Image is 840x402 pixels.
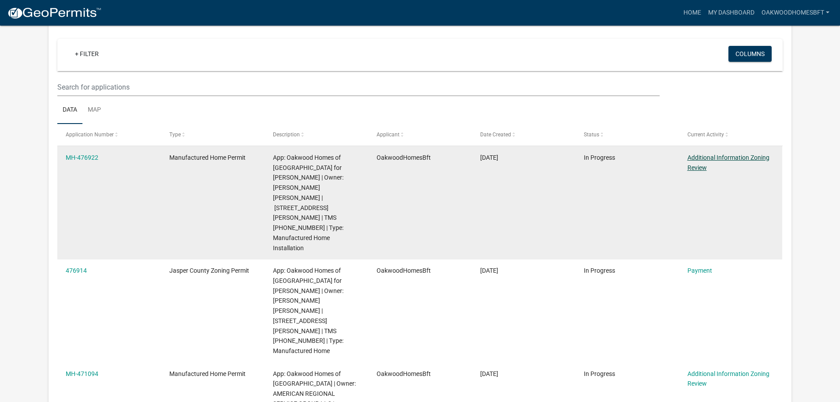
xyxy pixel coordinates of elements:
[680,4,705,21] a: Home
[584,267,615,274] span: In Progress
[82,96,106,124] a: Map
[66,131,114,138] span: Application Number
[728,46,772,62] button: Columns
[66,267,87,274] a: 476914
[377,267,431,274] span: OakwoodHomesBft
[575,124,679,145] datatable-header-cell: Status
[480,131,511,138] span: Date Created
[57,124,161,145] datatable-header-cell: Application Number
[377,154,431,161] span: OakwoodHomesBft
[687,370,769,387] a: Additional Information Zoning Review
[368,124,472,145] datatable-header-cell: Applicant
[377,370,431,377] span: OakwoodHomesBft
[584,154,615,161] span: In Progress
[68,46,106,62] a: + Filter
[273,131,300,138] span: Description
[169,370,246,377] span: Manufactured Home Permit
[584,370,615,377] span: In Progress
[480,370,498,377] span: 08/29/2025
[687,267,712,274] a: Payment
[265,124,368,145] datatable-header-cell: Description
[66,154,98,161] a: MH-476922
[480,154,498,161] span: 09/11/2025
[584,131,599,138] span: Status
[472,124,575,145] datatable-header-cell: Date Created
[273,154,343,252] span: App: Oakwood Homes of Beaufort for Munoz | Owner: MONTES CATARINO RAFAEL | 333 LEVY RD | TMS 039-...
[705,4,758,21] a: My Dashboard
[758,4,833,21] a: OakwoodHomesBft
[57,96,82,124] a: Data
[57,78,659,96] input: Search for applications
[161,124,265,145] datatable-header-cell: Type
[377,131,399,138] span: Applicant
[687,154,769,171] a: Additional Information Zoning Review
[480,267,498,274] span: 09/11/2025
[169,267,249,274] span: Jasper County Zoning Permit
[169,131,181,138] span: Type
[169,154,246,161] span: Manufactured Home Permit
[687,131,724,138] span: Current Activity
[66,370,98,377] a: MH-471094
[273,267,343,354] span: App: Oakwood Homes of Beaufort for Munoz | Owner: MONTES CATARINO RAFAEL | 333 LEVY RD | TMS 039-...
[679,124,782,145] datatable-header-cell: Current Activity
